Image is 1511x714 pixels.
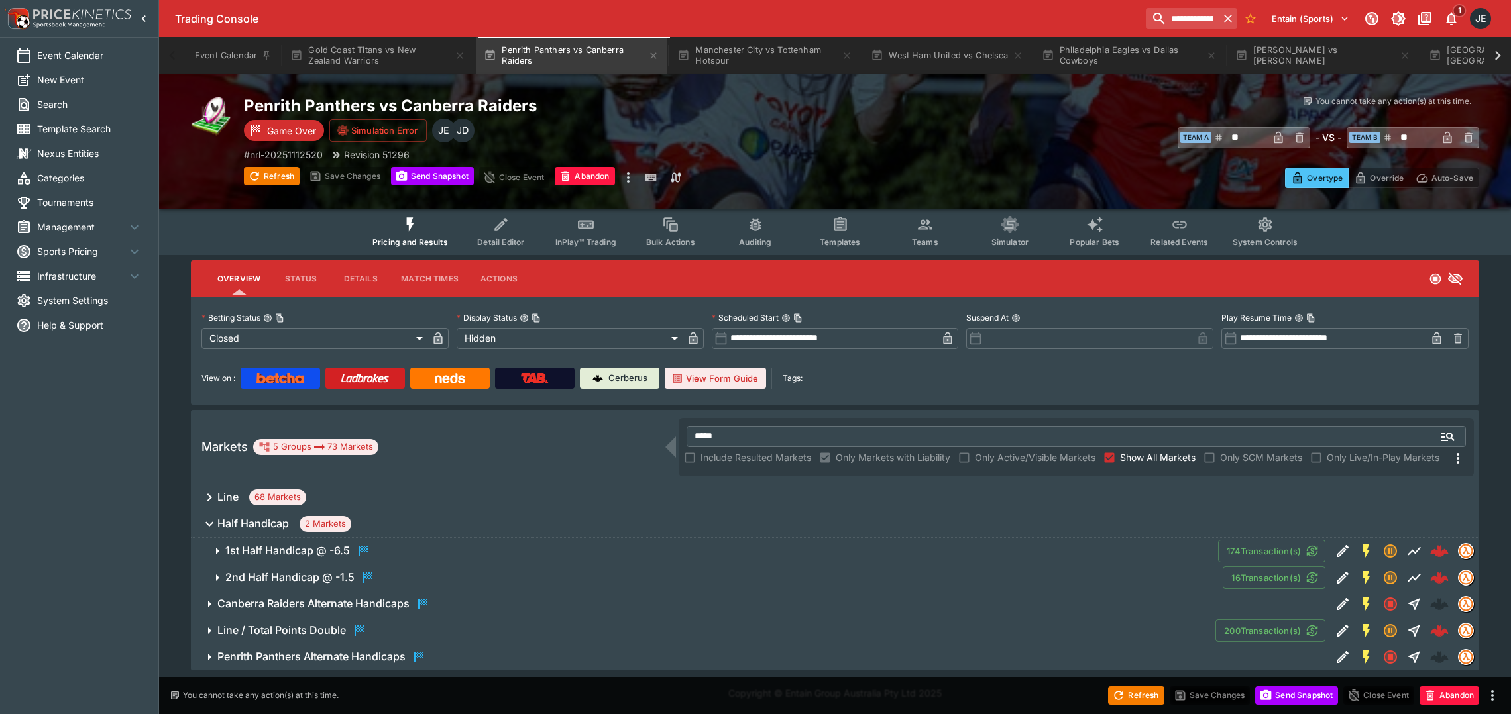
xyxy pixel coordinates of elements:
[469,263,529,295] button: Actions
[457,312,517,323] p: Display Status
[1484,688,1500,703] button: more
[1450,450,1466,466] svg: More
[1402,592,1426,616] button: Straight
[1355,539,1378,563] button: SGM Enabled
[1146,8,1219,29] input: search
[1410,168,1479,188] button: Auto-Save
[1331,592,1355,616] button: Edit Detail
[183,689,339,701] p: You cannot take any action(s) at this time.
[362,208,1308,255] div: Event type filters
[646,237,695,247] span: Bulk Actions
[555,167,614,185] button: Abandon
[1378,539,1402,563] button: Suspended
[1355,592,1378,616] button: SGM Enabled
[1458,543,1474,559] div: tradingmodel
[1331,566,1355,589] button: Edit Detail
[217,623,346,637] h6: Line / Total Points Double
[37,244,127,258] span: Sports Pricing
[1233,237,1298,247] span: System Controls
[608,372,647,385] p: Cerberus
[1370,171,1404,185] p: Override
[477,237,524,247] span: Detail Editor
[1220,450,1302,464] span: Only SGM Markets
[217,517,289,531] h6: Half Handicap
[191,617,1215,644] button: Line / Total Points Double
[1458,596,1474,612] div: tradingmodel
[1227,37,1418,74] button: [PERSON_NAME] vs [PERSON_NAME]
[991,237,1029,247] span: Simulator
[225,544,350,558] h6: 1st Half Handicap @ -6.5
[700,450,811,464] span: Include Resulted Markets
[1459,544,1473,558] img: tradingmodel
[282,37,473,74] button: Gold Coast Titans vs New Zealand Warriors
[1420,686,1479,705] button: Abandon
[521,373,549,383] img: TabNZ
[37,318,142,332] span: Help & Support
[476,37,667,74] button: Penrith Panthers vs Canberra Raiders
[1459,623,1473,638] img: tradingmodel
[244,95,862,116] h2: Copy To Clipboard
[1331,539,1355,563] button: Edit Detail
[263,313,272,323] button: Betting StatusCopy To Clipboard
[532,313,541,323] button: Copy To Clipboard
[191,564,1223,591] button: 2nd Half Handicap @ -1.5
[1459,597,1473,611] img: tradingmodel
[1382,623,1398,638] svg: Suspended
[1402,539,1426,563] button: Line
[344,148,410,162] p: Revision 51296
[783,368,803,389] label: Tags:
[1466,4,1495,33] button: James Edlin
[191,644,1331,670] button: Penrith Panthers Alternate Handicaps
[256,373,304,383] img: Betcha
[300,517,351,531] span: 2 Markets
[37,269,127,283] span: Infrastructure
[1315,95,1471,107] p: You cannot take any action(s) at this time.
[201,312,260,323] p: Betting Status
[37,73,142,87] span: New Event
[1264,8,1357,29] button: Select Tenant
[249,491,306,504] span: 68 Markets
[555,169,614,182] span: Mark an event as closed and abandoned.
[225,570,355,584] h6: 2nd Half Handicap @ -1.5
[1430,621,1449,640] div: fc49e1e6-d716-4391-a6ab-61f65d22a4d8
[37,48,142,62] span: Event Calendar
[201,439,248,454] h5: Markets
[1355,566,1378,589] button: SGM Enabled
[580,368,659,389] a: Cerberus
[1453,4,1467,17] span: 1
[1349,132,1380,143] span: Team B
[1459,650,1473,664] img: tradingmodel
[1382,596,1398,612] svg: Closed
[712,312,779,323] p: Scheduled Start
[1218,540,1325,562] button: 174Transaction(s)
[1120,450,1196,464] span: Show All Markets
[329,119,427,142] button: Simulation Error
[1420,688,1479,701] span: Mark an event as closed and abandoned.
[555,237,616,247] span: InPlay™ Trading
[37,171,142,185] span: Categories
[201,328,427,349] div: Closed
[271,263,331,295] button: Status
[1431,171,1473,185] p: Auto-Save
[37,97,142,111] span: Search
[244,148,323,162] p: Copy To Clipboard
[1255,686,1338,705] button: Send Snapshot
[390,263,469,295] button: Match Times
[191,591,1331,617] button: Canberra Raiders Alternate Handicaps
[1306,313,1315,323] button: Copy To Clipboard
[793,313,803,323] button: Copy To Clipboard
[267,124,316,138] p: Game Over
[1402,645,1426,669] button: Straight
[1402,566,1426,589] button: Line
[820,237,860,247] span: Templates
[217,490,239,504] h6: Line
[33,22,105,28] img: Sportsbook Management
[1378,592,1402,616] button: Closed
[1459,570,1473,585] img: tradingmodel
[191,95,233,138] img: rugby_league.png
[1413,7,1437,30] button: Documentation
[217,650,406,664] h6: Penrith Panthers Alternate Handicaps
[1430,542,1449,560] div: 41c2d375-1f29-4e21-93d2-67990bf1a7df
[1285,168,1479,188] div: Start From
[1331,619,1355,642] button: Edit Detail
